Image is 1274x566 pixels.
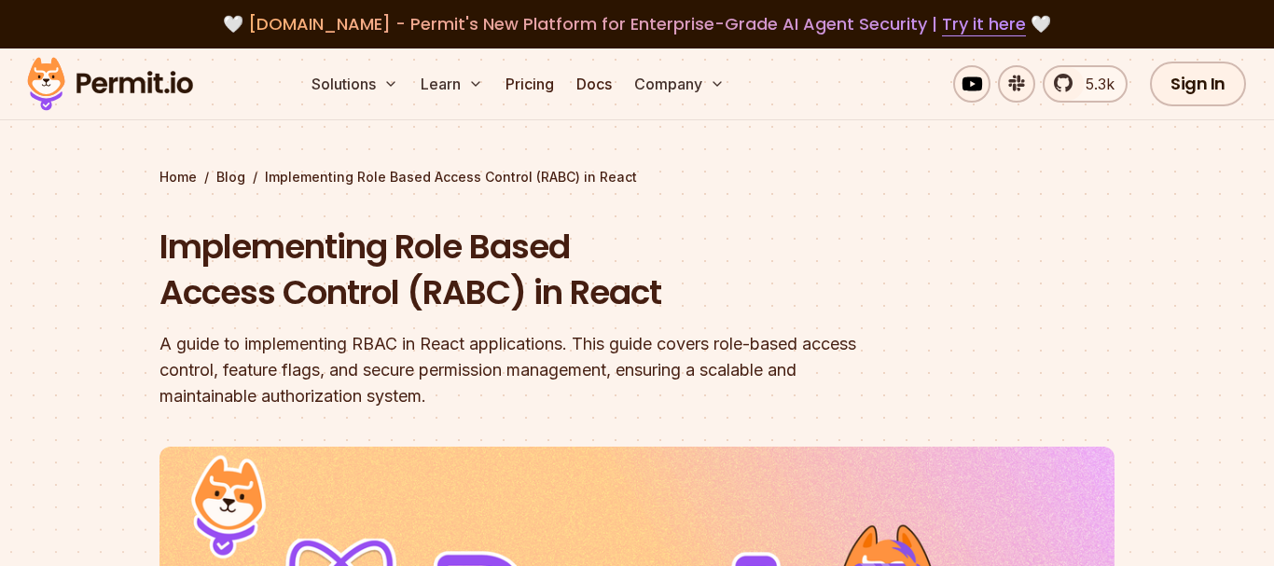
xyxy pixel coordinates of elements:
[1043,65,1128,103] a: 5.3k
[498,65,561,103] a: Pricing
[159,224,876,316] h1: Implementing Role Based Access Control (RABC) in React
[19,52,201,116] img: Permit logo
[942,12,1026,36] a: Try it here
[45,11,1229,37] div: 🤍 🤍
[1074,73,1115,95] span: 5.3k
[413,65,491,103] button: Learn
[159,168,197,186] a: Home
[159,168,1115,186] div: / /
[569,65,619,103] a: Docs
[304,65,406,103] button: Solutions
[159,331,876,409] div: A guide to implementing RBAC in React applications. This guide covers role-based access control, ...
[1150,62,1246,106] a: Sign In
[216,168,245,186] a: Blog
[627,65,732,103] button: Company
[248,12,1026,35] span: [DOMAIN_NAME] - Permit's New Platform for Enterprise-Grade AI Agent Security |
